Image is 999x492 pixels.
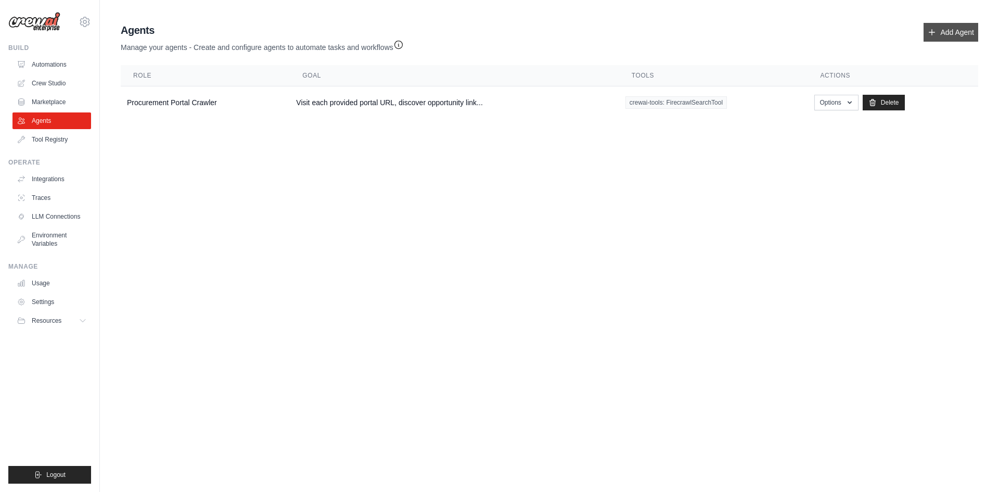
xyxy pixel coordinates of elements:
[814,95,859,110] button: Options
[121,86,290,119] td: Procurement Portal Crawler
[8,158,91,167] div: Operate
[12,227,91,252] a: Environment Variables
[8,12,60,32] img: Logo
[8,262,91,271] div: Manage
[121,65,290,86] th: Role
[290,86,619,119] td: Visit each provided portal URL, discover opportunity link...
[32,317,61,325] span: Resources
[12,171,91,187] a: Integrations
[12,75,91,92] a: Crew Studio
[121,37,404,53] p: Manage your agents - Create and configure agents to automate tasks and workflows
[46,471,66,479] span: Logout
[290,65,619,86] th: Goal
[121,23,404,37] h2: Agents
[12,312,91,329] button: Resources
[12,275,91,292] a: Usage
[8,466,91,484] button: Logout
[12,190,91,206] a: Traces
[12,208,91,225] a: LLM Connections
[12,112,91,129] a: Agents
[625,96,727,109] span: crewai-tools: FirecrawlSearchTool
[808,65,979,86] th: Actions
[12,131,91,148] a: Tool Registry
[924,23,978,42] a: Add Agent
[12,94,91,110] a: Marketplace
[12,56,91,73] a: Automations
[619,65,808,86] th: Tools
[8,44,91,52] div: Build
[863,95,905,110] a: Delete
[12,294,91,310] a: Settings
